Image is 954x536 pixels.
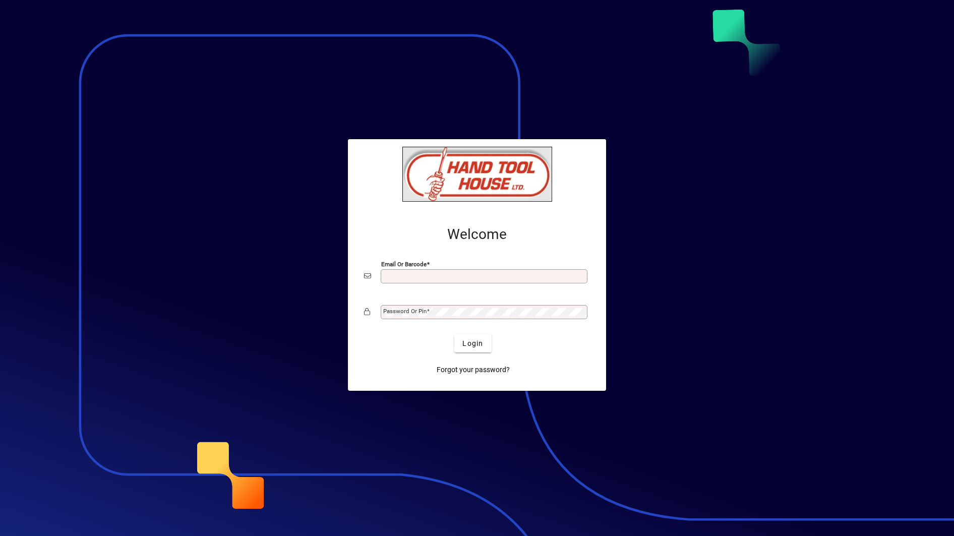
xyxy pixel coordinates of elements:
h2: Welcome [364,226,590,243]
a: Forgot your password? [433,361,514,379]
span: Forgot your password? [437,365,510,375]
mat-label: Email or Barcode [381,261,427,268]
span: Login [462,338,483,349]
button: Login [454,334,491,352]
mat-label: Password or Pin [383,308,427,315]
